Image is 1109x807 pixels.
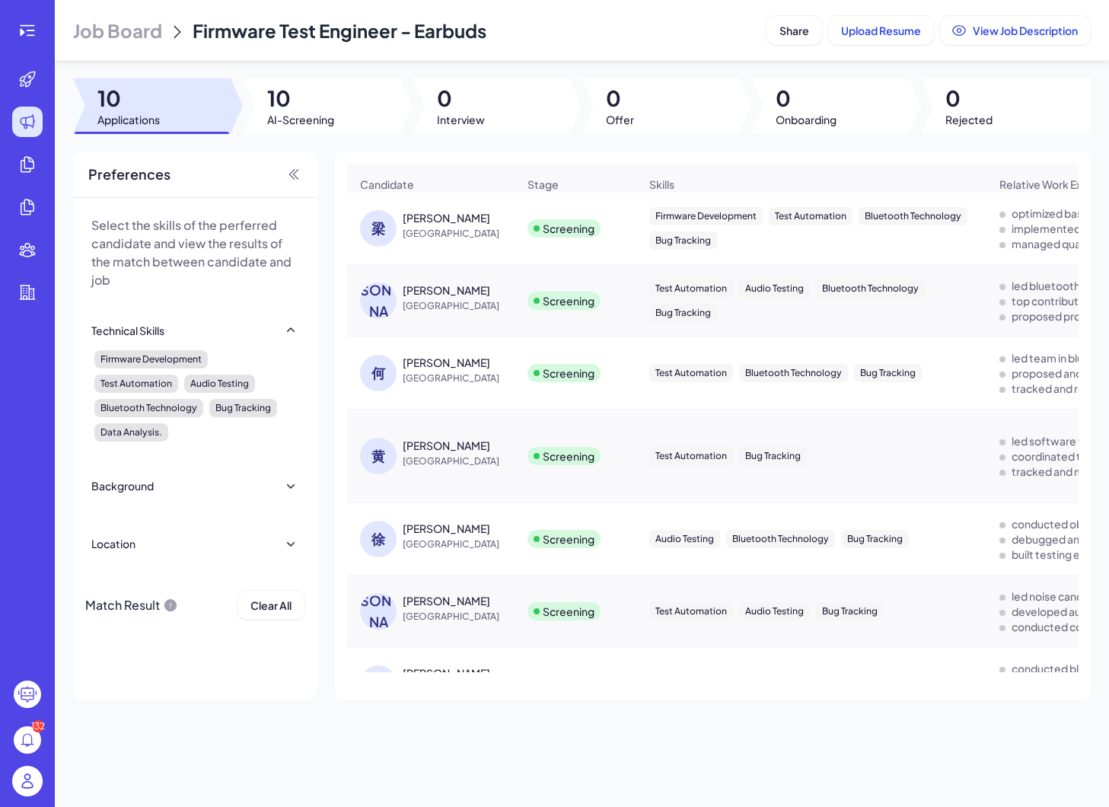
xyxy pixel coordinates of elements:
div: 朱木娇 [403,593,490,608]
div: Screening [543,604,594,619]
div: Bug Tracking [649,304,717,322]
div: Bluetooth Technology [726,530,835,548]
span: [GEOGRAPHIC_DATA] [403,226,517,241]
div: Data Analysis. [94,423,168,442]
div: Bug Tracking [209,399,277,417]
div: Bluetooth Technology [739,364,848,382]
div: Screening [543,365,594,381]
span: 0 [606,85,634,112]
div: Bluetooth Technology [816,279,925,298]
div: 132 [32,720,44,732]
div: 梁 [360,210,397,247]
span: Candidate [360,177,414,192]
div: 龙 [360,665,397,702]
div: Screening [543,448,594,464]
span: Stage [527,177,559,192]
div: Location [91,536,135,551]
span: 0 [945,85,993,112]
div: Test Automation [649,279,733,298]
div: Background [91,478,154,493]
div: Screening [543,531,594,547]
div: Match Result [85,591,178,620]
div: Test Automation [649,602,733,620]
span: [GEOGRAPHIC_DATA] [403,298,517,314]
img: user_logo.png [12,766,43,796]
div: Test Automation [649,364,733,382]
span: Preferences [88,164,170,185]
div: Bug Tracking [816,602,884,620]
span: 0 [437,85,485,112]
div: Test Automation [769,207,852,225]
span: Offer [606,112,634,127]
div: Bug Tracking [854,364,922,382]
div: [PERSON_NAME] [360,593,397,630]
span: AI-Screening [267,112,334,127]
span: Onboarding [776,112,837,127]
div: Firmware Development [94,350,208,368]
div: 徐 [360,521,397,557]
span: 10 [267,85,334,112]
div: Bluetooth Technology [859,207,967,225]
span: Rejected [945,112,993,127]
span: [GEOGRAPHIC_DATA] [403,537,517,552]
span: View Job Description [973,24,1078,37]
div: Firmware Development [649,207,763,225]
span: Firmware Test Engineer - Earbuds [193,19,486,42]
span: 10 [97,85,160,112]
div: Bug Tracking [739,447,807,465]
span: Skills [649,177,674,192]
p: Select the skills of the perferred candidate and view the results of the match between candidate ... [91,216,298,289]
div: Bluetooth Technology [94,399,203,417]
div: Technical Skills [91,323,164,338]
div: 黄浩明 [403,438,490,453]
div: 龙明猛 [403,665,490,681]
button: Clear All [237,591,304,620]
div: Audio Testing [649,530,720,548]
div: [PERSON_NAME] [360,282,397,319]
div: Test Automation [649,447,733,465]
div: 邓桂月 [403,282,490,298]
div: 徐寅虎 [403,521,490,536]
span: [GEOGRAPHIC_DATA] [403,454,517,469]
div: Audio Testing [184,375,255,393]
button: View Job Description [940,16,1091,45]
span: [GEOGRAPHIC_DATA] [403,609,517,624]
span: Share [779,24,809,37]
div: Audio Testing [739,602,810,620]
div: 何 [360,355,397,391]
div: 黄 [360,438,397,474]
div: Screening [543,293,594,308]
span: 0 [776,85,837,112]
span: Clear All [250,598,292,612]
div: Bug Tracking [649,231,717,250]
div: Screening [543,221,594,236]
span: Applications [97,112,160,127]
span: [GEOGRAPHIC_DATA] [403,371,517,386]
span: Job Board [73,18,162,43]
span: Upload Resume [841,24,921,37]
span: Interview [437,112,485,127]
div: Audio Testing [739,279,810,298]
div: 梁务航 [403,210,490,225]
div: Bug Tracking [841,530,909,548]
button: Upload Resume [828,16,934,45]
div: Test Automation [94,375,178,393]
div: 何秀祝 [403,355,490,370]
button: Share [766,16,822,45]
